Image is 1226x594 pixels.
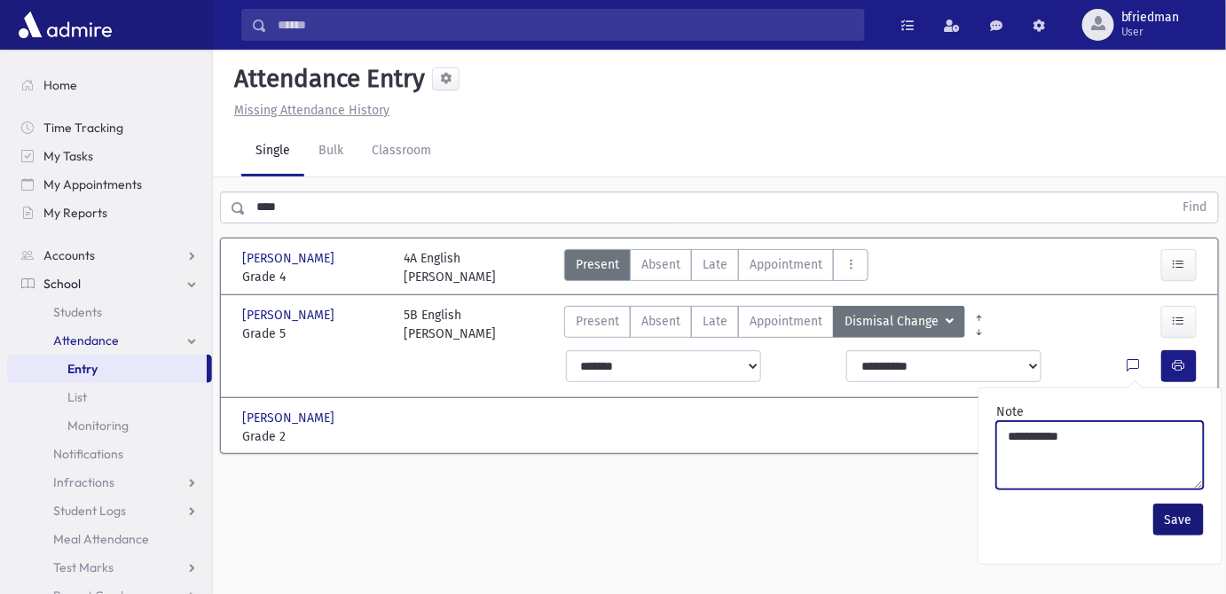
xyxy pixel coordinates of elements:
[43,247,95,263] span: Accounts
[7,383,212,411] a: List
[7,411,212,440] a: Monitoring
[7,199,212,227] a: My Reports
[7,496,212,525] a: Student Logs
[703,312,727,331] span: Late
[242,409,338,427] span: [PERSON_NAME]
[7,326,212,355] a: Attendance
[7,440,212,468] a: Notifications
[7,355,207,383] a: Entry
[242,306,338,324] span: [PERSON_NAME]
[53,503,126,519] span: Student Logs
[227,64,425,94] h5: Attendance Entry
[67,389,87,405] span: List
[234,103,389,118] u: Missing Attendance History
[1173,192,1218,223] button: Find
[7,553,212,582] a: Test Marks
[7,71,212,99] a: Home
[564,306,965,343] div: AttTypes
[7,468,212,496] a: Infractions
[43,77,77,93] span: Home
[750,312,822,331] span: Appointment
[304,127,358,176] a: Bulk
[996,403,1024,421] label: Note
[53,531,149,547] span: Meal Attendance
[43,148,93,164] span: My Tasks
[67,418,129,434] span: Monitoring
[564,249,868,286] div: AttTypes
[405,306,497,343] div: 5B English [PERSON_NAME]
[242,427,387,446] span: Grade 2
[43,120,123,136] span: Time Tracking
[7,113,212,142] a: Time Tracking
[53,332,119,348] span: Attendance
[641,312,680,331] span: Absent
[53,304,102,320] span: Students
[750,255,822,274] span: Appointment
[7,170,212,199] a: My Appointments
[405,249,497,286] div: 4A English [PERSON_NAME]
[641,255,680,274] span: Absent
[43,276,81,292] span: School
[227,103,389,118] a: Missing Attendance History
[14,7,116,43] img: AdmirePro
[576,255,619,274] span: Present
[53,446,123,462] span: Notifications
[576,312,619,331] span: Present
[845,312,942,332] span: Dismisal Change
[833,306,965,338] button: Dismisal Change
[53,474,114,490] span: Infractions
[1121,11,1180,25] span: bfriedman
[358,127,445,176] a: Classroom
[67,361,98,377] span: Entry
[43,176,142,192] span: My Appointments
[267,9,864,41] input: Search
[242,249,338,268] span: [PERSON_NAME]
[242,324,387,343] span: Grade 5
[7,298,212,326] a: Students
[703,255,727,274] span: Late
[43,205,107,221] span: My Reports
[1153,504,1204,535] button: Save
[242,268,387,286] span: Grade 4
[241,127,304,176] a: Single
[53,559,114,575] span: Test Marks
[7,241,212,270] a: Accounts
[1121,25,1180,39] span: User
[7,142,212,170] a: My Tasks
[7,525,212,553] a: Meal Attendance
[7,270,212,298] a: School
